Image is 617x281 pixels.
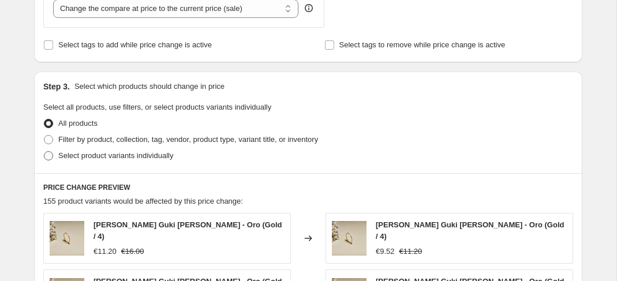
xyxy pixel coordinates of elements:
[376,220,564,241] span: [PERSON_NAME] Guki [PERSON_NAME] - Oro (Gold / 4)
[43,81,70,92] h2: Step 3.
[94,246,117,257] div: €11.20
[43,183,573,192] h6: PRICE CHANGE PREVIEW
[74,81,225,92] p: Select which products should change in price
[58,40,212,49] span: Select tags to add while price change is active
[121,246,144,257] strike: €16.00
[58,151,173,160] span: Select product variants individually
[303,2,315,14] div: help
[50,221,84,256] img: Anello-Guki-Sottile---Oro-edited_2_80x.png
[339,40,506,49] span: Select tags to remove while price change is active
[58,135,318,144] span: Filter by product, collection, tag, vendor, product type, variant title, or inventory
[399,246,422,257] strike: €11.20
[58,119,98,128] span: All products
[94,220,282,241] span: [PERSON_NAME] Guki [PERSON_NAME] - Oro (Gold / 4)
[376,246,395,257] div: €9.52
[43,197,243,205] span: 155 product variants would be affected by this price change:
[332,221,367,256] img: Anello-Guki-Sottile---Oro-edited_2_80x.png
[43,103,271,111] span: Select all products, use filters, or select products variants individually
